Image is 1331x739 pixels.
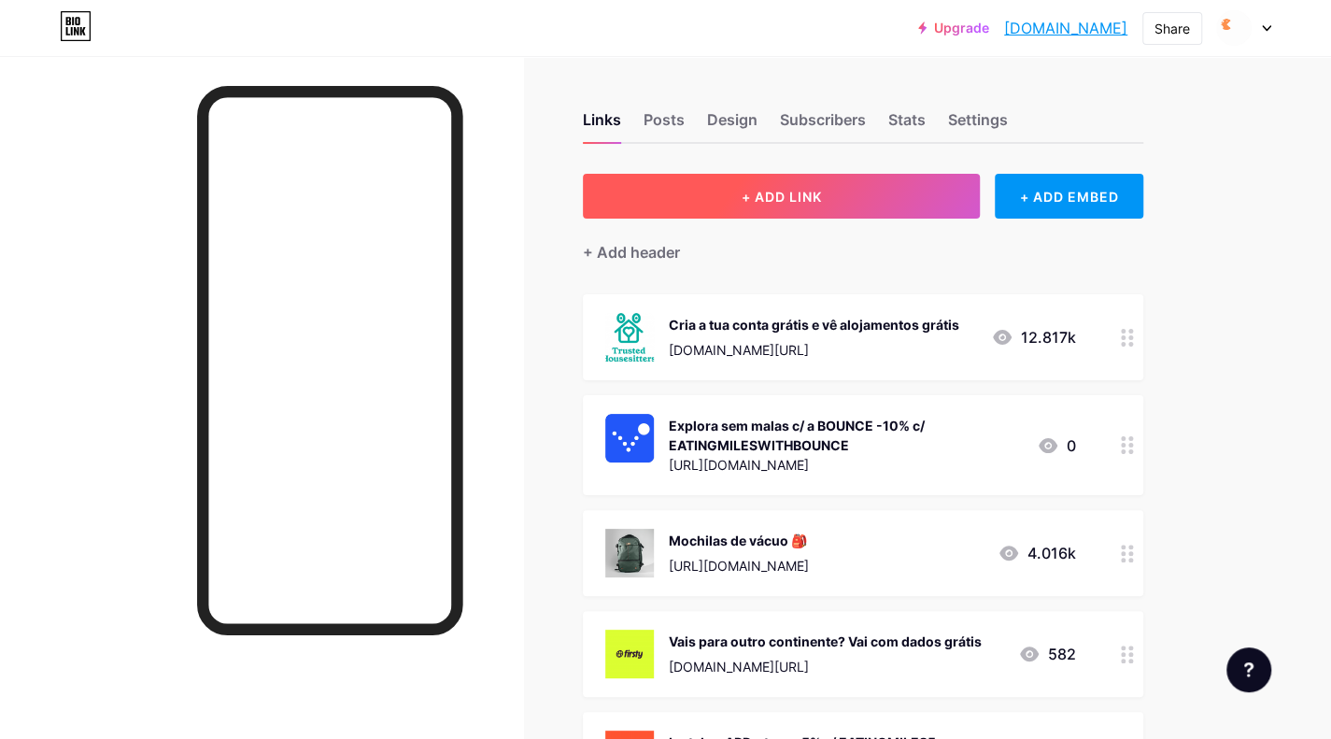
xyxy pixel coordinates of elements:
div: Share [1154,19,1190,38]
div: Subscribers [780,108,866,142]
span: + ADD LINK [741,189,821,205]
div: Links [583,108,621,142]
img: Cria a tua conta grátis e vê alojamentos grátis [605,313,654,362]
img: Vais para outro continente? Vai com dados grátis [605,630,654,678]
div: 0 [1037,434,1076,457]
div: Stats [888,108,926,142]
div: [DOMAIN_NAME][URL] [669,340,959,360]
img: Pedro e Filipa [1216,10,1252,46]
div: [URL][DOMAIN_NAME] [669,455,1022,475]
a: [DOMAIN_NAME] [1004,17,1127,39]
div: 4.016k [998,542,1076,564]
div: Mochilas de vácuo 🎒 [669,531,809,550]
a: Upgrade [918,21,989,36]
div: Explora sem malas c/ a BOUNCE -10% c/ EATINGMILESWITHBOUNCE [669,416,1022,455]
div: Design [707,108,758,142]
div: Settings [948,108,1008,142]
button: + ADD LINK [583,174,980,219]
img: Mochilas de vácuo 🎒 [605,529,654,577]
img: Explora sem malas c/ a BOUNCE -10% c/ EATINGMILESWITHBOUNCE [605,414,654,462]
div: 582 [1018,643,1076,665]
div: Vais para outro continente? Vai com dados grátis [669,632,982,651]
div: [URL][DOMAIN_NAME] [669,556,809,576]
div: Posts [644,108,685,142]
div: + ADD EMBED [995,174,1143,219]
div: Cria a tua conta grátis e vê alojamentos grátis [669,315,959,334]
div: 12.817k [991,326,1076,348]
div: + Add header [583,241,680,263]
div: [DOMAIN_NAME][URL] [669,657,982,676]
